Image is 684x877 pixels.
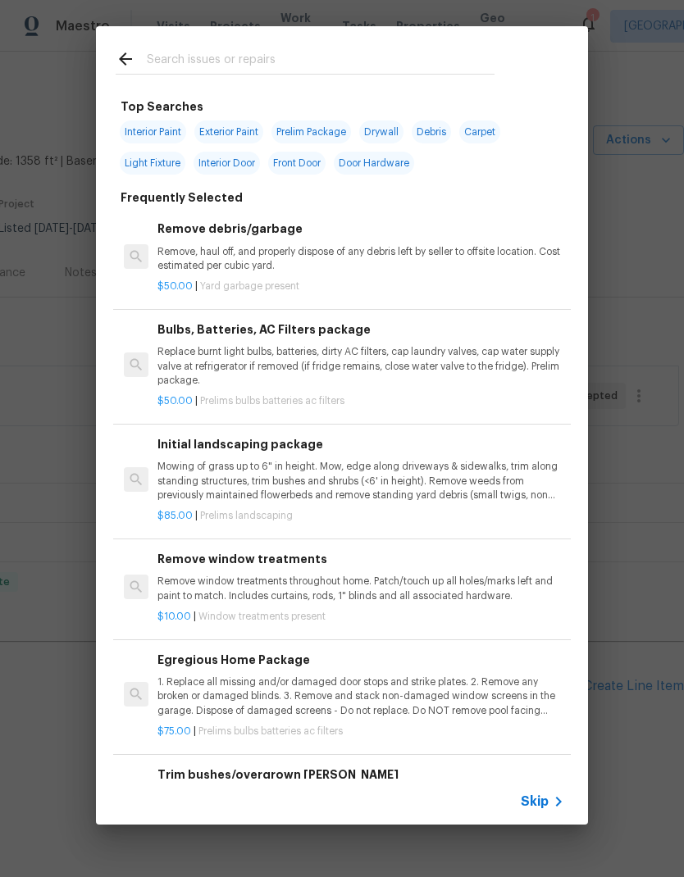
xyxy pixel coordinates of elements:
[359,120,404,143] span: Drywall
[157,611,191,621] span: $10.00
[121,98,203,116] h6: Top Searches
[157,509,564,523] p: |
[157,511,193,520] span: $85.00
[157,550,564,568] h6: Remove window treatments
[121,189,243,207] h6: Frequently Selected
[194,152,260,175] span: Interior Door
[200,396,344,406] span: Prelims bulbs batteries ac filters
[157,725,564,738] p: |
[412,120,451,143] span: Debris
[157,766,564,784] h6: Trim bushes/overgrown [PERSON_NAME]
[521,793,549,810] span: Skip
[157,279,564,293] p: |
[268,152,326,175] span: Front Door
[120,120,186,143] span: Interior Paint
[459,120,500,143] span: Carpet
[157,245,564,273] p: Remove, haul off, and properly dispose of any debris left by seller to offsite location. Cost est...
[157,220,564,238] h6: Remove debris/garbage
[157,320,564,339] h6: Bulbs, Batteries, AC Filters package
[120,152,185,175] span: Light Fixture
[147,49,495,74] input: Search issues or repairs
[198,611,326,621] span: Window treatments present
[157,726,191,736] span: $75.00
[157,435,564,453] h6: Initial landscaping package
[200,511,293,520] span: Prelims landscaping
[157,575,564,602] p: Remove window treatments throughout home. Patch/touch up all holes/marks left and paint to match....
[200,281,299,291] span: Yard garbage present
[198,726,343,736] span: Prelims bulbs batteries ac filters
[334,152,414,175] span: Door Hardware
[194,120,263,143] span: Exterior Paint
[157,281,193,291] span: $50.00
[157,460,564,502] p: Mowing of grass up to 6" in height. Mow, edge along driveways & sidewalks, trim along standing st...
[157,610,564,624] p: |
[157,396,193,406] span: $50.00
[271,120,351,143] span: Prelim Package
[157,394,564,408] p: |
[157,651,564,669] h6: Egregious Home Package
[157,675,564,717] p: 1. Replace all missing and/or damaged door stops and strike plates. 2. Remove any broken or damag...
[157,345,564,387] p: Replace burnt light bulbs, batteries, dirty AC filters, cap laundry valves, cap water supply valv...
